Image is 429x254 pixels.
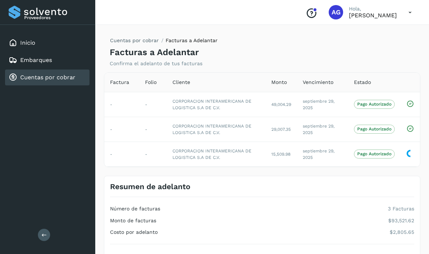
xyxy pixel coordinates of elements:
p: 3 Facturas [388,206,414,212]
p: Proveedores [24,15,87,20]
span: Estado [354,79,371,86]
span: 29,007.35 [271,127,291,132]
div: Cuentas por cobrar [5,70,89,85]
td: - [139,117,167,142]
h4: Monto de facturas [110,218,156,224]
p: Pago Autorizado [357,151,391,156]
h4: Facturas a Adelantar [110,47,199,58]
span: 15,509.98 [271,152,290,157]
td: - [139,142,167,166]
span: Monto [271,79,287,86]
a: Cuentas por cobrar [110,37,159,43]
span: Factura [110,79,129,86]
td: - [104,142,139,166]
td: CORPORACION INTERAMERICANA DE LOGISTICA S.A DE C.V. [167,142,266,166]
a: Cuentas por cobrar [20,74,75,81]
td: CORPORACION INTERAMERICANA DE LOGISTICA S.A DE C.V. [167,117,266,142]
p: Pago Autorizado [357,102,391,107]
p: Hola, [349,6,397,12]
td: CORPORACION INTERAMERICANA DE LOGISTICA S.A DE C.V. [167,92,266,117]
h3: Resumen de adelanto [110,182,191,191]
p: Confirma el adelanto de tus facturas [110,61,202,67]
span: Facturas a Adelantar [166,37,218,43]
a: Embarques [20,57,52,63]
div: Embarques [5,52,89,68]
span: 49,004.29 [271,102,291,107]
span: septiembre 29, 2025 [303,99,334,110]
td: - [104,92,139,117]
h4: Costo por adelanto [110,229,158,235]
p: ANABEL GARCÍA ANAYA [349,12,397,19]
span: septiembre 29, 2025 [303,148,334,160]
span: Folio [145,79,157,86]
a: Inicio [20,39,35,46]
p: Pago Autorizado [357,126,391,132]
span: septiembre 29, 2025 [303,124,334,135]
span: Cliente [172,79,190,86]
h4: Número de facturas [110,206,160,212]
div: Inicio [5,35,89,51]
td: - [139,92,167,117]
td: - [104,117,139,142]
nav: breadcrumb [110,37,218,47]
p: $93,521.62 [388,218,414,224]
span: Vencimiento [303,79,333,86]
p: $2,805.65 [390,229,414,235]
